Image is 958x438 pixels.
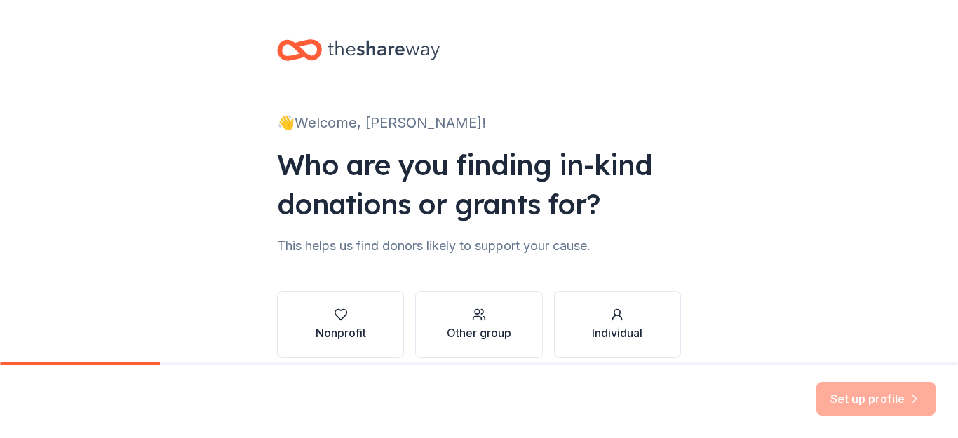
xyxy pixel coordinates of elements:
[277,235,681,257] div: This helps us find donors likely to support your cause.
[316,324,366,341] div: Nonprofit
[554,291,681,358] button: Individual
[277,291,404,358] button: Nonprofit
[277,145,681,224] div: Who are you finding in-kind donations or grants for?
[415,291,542,358] button: Other group
[592,324,642,341] div: Individual
[277,111,681,134] div: 👋 Welcome, [PERSON_NAME]!
[447,324,511,341] div: Other group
